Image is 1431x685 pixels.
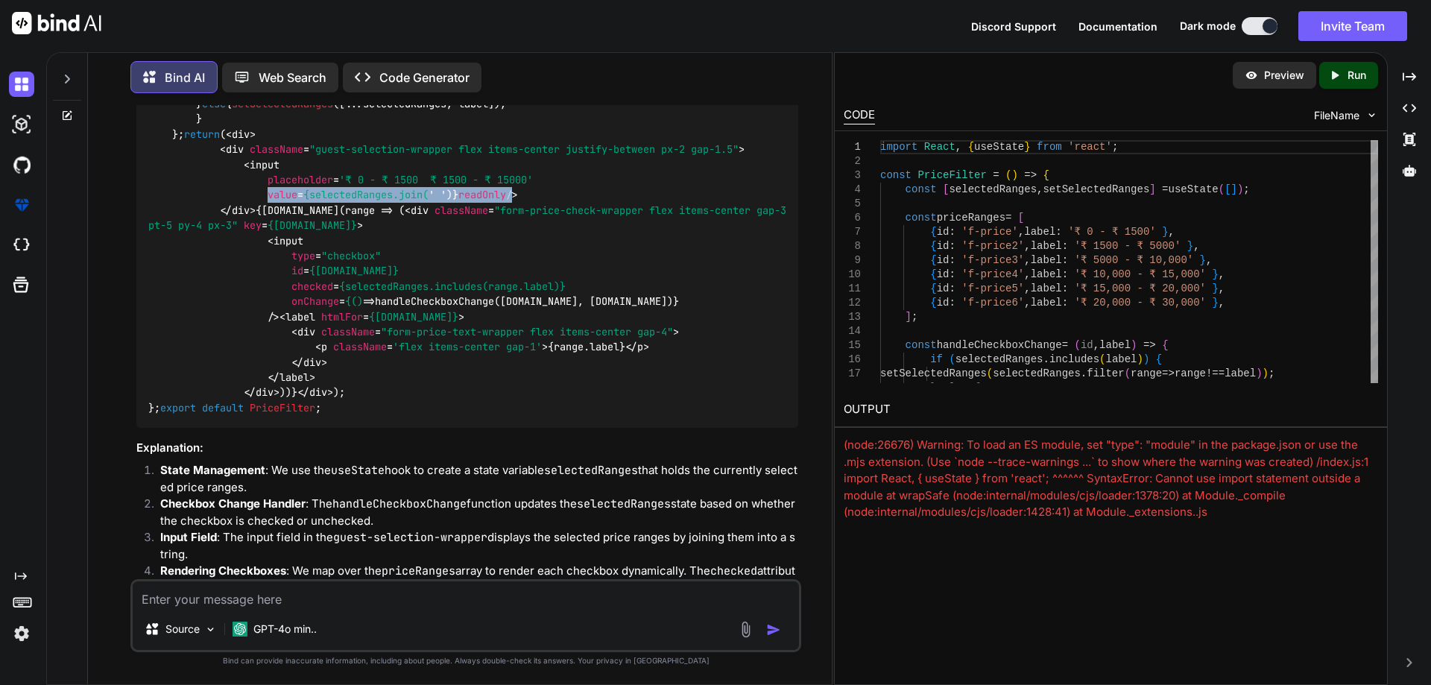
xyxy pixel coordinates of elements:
[971,20,1056,33] span: Discord Support
[297,325,315,338] span: div
[165,622,200,637] p: Source
[1074,268,1205,280] span: '₹ 10,000 - ₹ 15,000'
[1011,169,1017,181] span: )
[844,154,861,168] div: 2
[279,310,464,323] span: < = >
[961,240,1024,252] span: 'f-price2'
[1162,339,1168,351] span: {
[766,622,781,637] img: icon
[955,141,961,153] span: ,
[160,529,798,563] p: : The input field in the displays the selected price ranges by joining them into a string.
[844,107,875,124] div: CODE
[1298,11,1407,41] button: Invite Team
[1314,108,1359,123] span: FileName
[1030,254,1061,266] span: label
[1043,353,1049,365] span: .
[1348,68,1366,83] p: Run
[1037,183,1043,195] span: ,
[844,197,861,211] div: 5
[1155,353,1161,365] span: {
[339,173,533,186] span: '₹ 0 - ₹ 1500 ₹ 1500 - ₹ 15000'
[930,382,936,394] span: }
[204,623,217,636] img: Pick Models
[309,386,327,400] span: div
[1193,240,1199,252] span: ,
[232,127,250,141] span: div
[1105,353,1137,365] span: label
[381,325,673,338] span: "form-price-text-wrapper flex items-center gap-4"
[309,143,739,157] span: "guest-selection-wrapper flex items-center justify-between px-2 gap-1.5"
[291,265,303,278] span: id
[160,463,265,477] strong: State Management
[1180,19,1236,34] span: Dark mode
[637,341,643,354] span: p
[930,297,936,309] span: {
[844,381,861,395] div: 18
[382,564,455,578] code: priceRanges
[1099,353,1105,365] span: (
[1030,282,1061,294] span: label
[250,158,279,171] span: input
[303,356,321,369] span: div
[393,341,542,354] span: 'flex items-center gap-1'
[1018,226,1024,238] span: ,
[936,297,949,309] span: id
[332,496,467,511] code: handleCheckboxChange
[285,310,315,323] span: label
[737,621,754,638] img: attachment
[160,563,798,596] p: : We map over the array to render each checkbox dynamically. The attribute of each checkbox is de...
[936,240,949,252] span: id
[961,282,1024,294] span: 'f-price5'
[905,183,936,195] span: const
[268,189,297,202] span: value
[1074,297,1205,309] span: '₹ 20,000 - ₹ 30,000'
[1061,339,1067,351] span: =
[303,189,429,202] span: {selectedRanges.join(
[949,268,955,280] span: :
[232,203,250,217] span: div
[930,268,936,280] span: {
[148,158,539,202] span: < = = ' ')} />
[936,254,949,266] span: id
[345,294,363,308] span: {()
[993,367,1081,379] span: selectedRanges
[1262,367,1268,379] span: )
[1187,240,1192,252] span: }
[9,152,34,177] img: githubDark
[291,325,679,338] span: < = >
[321,249,381,262] span: "checkbox"
[333,530,487,545] code: guest-selection-wrapper
[1074,254,1193,266] span: '₹ 5000 - ₹ 10,000'
[1212,268,1218,280] span: }
[1143,339,1156,351] span: =>
[321,325,375,338] span: className
[333,341,387,354] span: className
[943,382,968,394] span: else
[1218,268,1224,280] span: ,
[220,143,745,157] span: < = >
[1037,141,1062,153] span: from
[930,254,936,266] span: {
[268,219,357,233] span: {[DOMAIN_NAME]}
[974,382,980,394] span: {
[1168,226,1174,238] span: ,
[1005,169,1011,181] span: (
[160,496,798,529] p: : The function updates the state based on whether the checkbox is checked or unchecked.
[844,211,861,225] div: 6
[1074,282,1205,294] span: '₹ 15,000 - ₹ 20,000'
[321,341,327,354] span: p
[160,401,196,414] span: export
[1212,282,1218,294] span: }
[993,169,999,181] span: =
[250,401,315,414] span: PriceFilter
[986,367,992,379] span: (
[9,621,34,646] img: settings
[880,141,917,153] span: import
[9,233,34,258] img: cloudideIcon
[1149,183,1155,195] span: ]
[844,367,861,381] div: 17
[949,282,955,294] span: :
[297,386,333,400] span: </ >
[233,622,247,637] img: GPT-4o mini
[244,219,262,233] span: key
